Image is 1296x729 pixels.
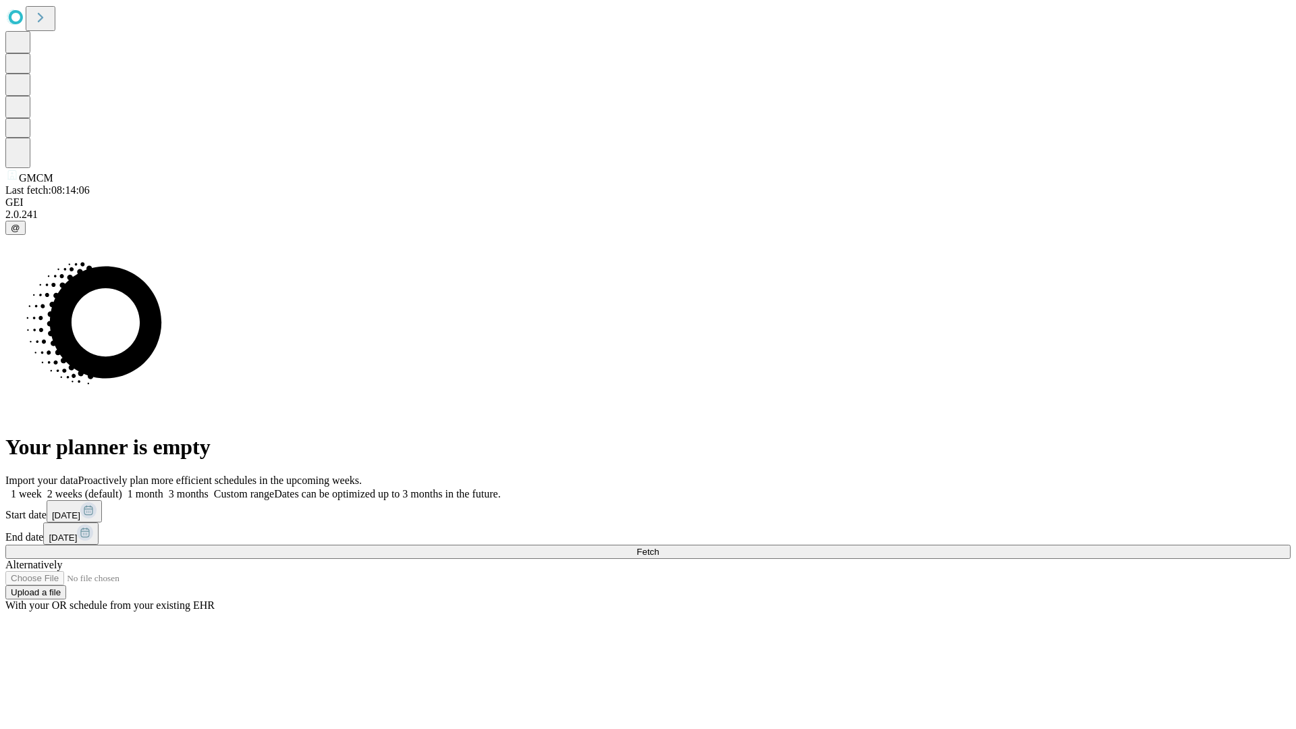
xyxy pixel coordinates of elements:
[5,196,1291,209] div: GEI
[5,522,1291,545] div: End date
[5,585,66,599] button: Upload a file
[5,475,78,486] span: Import your data
[169,488,209,500] span: 3 months
[637,547,659,557] span: Fetch
[5,599,215,611] span: With your OR schedule from your existing EHR
[19,172,53,184] span: GMCM
[274,488,500,500] span: Dates can be optimized up to 3 months in the future.
[5,184,90,196] span: Last fetch: 08:14:06
[11,223,20,233] span: @
[5,209,1291,221] div: 2.0.241
[5,221,26,235] button: @
[47,488,122,500] span: 2 weeks (default)
[49,533,77,543] span: [DATE]
[5,545,1291,559] button: Fetch
[43,522,99,545] button: [DATE]
[11,488,42,500] span: 1 week
[5,559,62,570] span: Alternatively
[78,475,362,486] span: Proactively plan more efficient schedules in the upcoming weeks.
[128,488,163,500] span: 1 month
[5,500,1291,522] div: Start date
[52,510,80,520] span: [DATE]
[47,500,102,522] button: [DATE]
[214,488,274,500] span: Custom range
[5,435,1291,460] h1: Your planner is empty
